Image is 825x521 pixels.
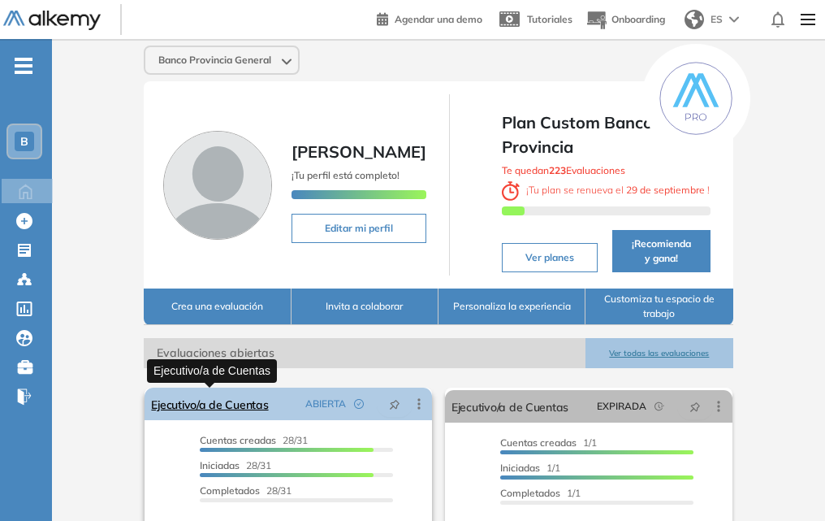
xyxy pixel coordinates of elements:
[305,397,346,411] span: ABIERTA
[200,484,292,497] span: 28/31
[292,141,426,162] span: [PERSON_NAME]
[549,164,566,176] b: 223
[3,11,101,31] img: Logo
[500,436,597,449] span: 1/1
[144,338,585,368] span: Evaluaciones abiertas
[500,436,577,449] span: Cuentas creadas
[527,13,572,25] span: Tutoriales
[354,399,364,409] span: check-circle
[200,459,271,471] span: 28/31
[500,487,581,499] span: 1/1
[502,181,520,201] img: clock-svg
[677,393,713,419] button: pushpin
[500,487,560,499] span: Completados
[20,135,28,148] span: B
[500,462,540,474] span: Iniciadas
[200,434,308,446] span: 28/31
[438,289,585,325] button: Personaliza la experiencia
[292,214,426,243] button: Editar mi perfil
[654,402,664,411] span: field-time
[794,3,822,36] img: Menu
[158,54,271,67] span: Banco Provincia General
[585,2,665,37] button: Onboarding
[689,400,701,413] span: pushpin
[685,10,704,29] img: world
[200,459,240,471] span: Iniciadas
[389,397,400,410] span: pushpin
[502,111,710,159] span: Plan Custom Banco Provincia
[711,12,723,27] span: ES
[502,243,597,272] button: Ver planes
[395,13,482,25] span: Agendar una demo
[144,289,291,325] button: Crea una evaluación
[451,390,568,423] a: Ejecutivo/a de Cuentas
[585,289,732,325] button: Customiza tu espacio de trabajo
[147,359,277,383] div: Ejecutivo/a de Cuentas
[597,399,646,414] span: EXPIRADA
[377,391,412,417] button: pushpin
[729,16,739,23] img: arrow
[585,338,732,368] button: Ver todas las evaluaciones
[200,434,276,446] span: Cuentas creadas
[151,388,268,420] a: Ejecutivo/a de Cuentas
[502,184,710,196] span: ¡ Tu plan se renueva el !
[163,131,272,240] img: Foto de perfil
[377,8,482,28] a: Agendar una demo
[611,13,665,25] span: Onboarding
[500,462,560,474] span: 1/1
[200,484,260,497] span: Completados
[612,230,711,272] button: ¡Recomienda y gana!
[15,64,32,67] i: -
[624,184,707,196] b: 29 de septiembre
[502,164,625,176] span: Te quedan Evaluaciones
[292,289,438,325] button: Invita a colaborar
[292,169,400,181] span: ¡Tu perfil está completo!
